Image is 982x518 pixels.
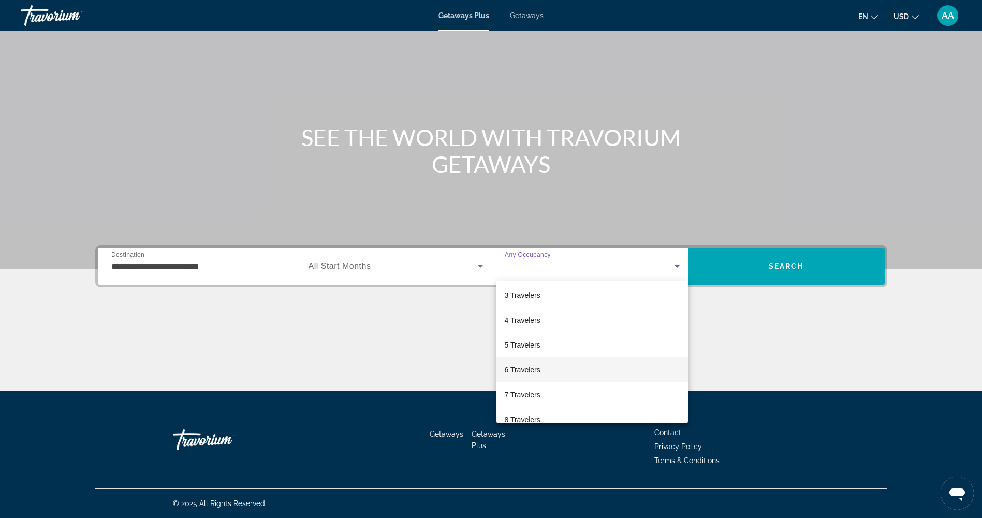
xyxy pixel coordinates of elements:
[505,339,540,351] span: 5 Travelers
[505,289,540,301] span: 3 Travelers
[505,388,540,401] span: 7 Travelers
[505,364,540,376] span: 6 Travelers
[941,477,974,510] iframe: Button to launch messaging window
[505,413,540,426] span: 8 Travelers
[505,314,540,326] span: 4 Travelers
